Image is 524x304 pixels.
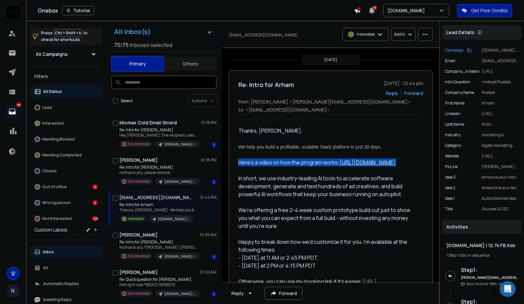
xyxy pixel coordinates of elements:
[158,217,190,222] p: [DOMAIN_NAME] | 12.7k FB Ads
[482,79,519,85] p: I noticed Pixated focuses on AI-driven growth marketing to enhance eCommerce sales. How are you c...
[130,41,172,49] h3: Inboxes selected
[445,175,456,180] p: Idea 3
[482,175,519,180] p: enhance your client growth reporting with audit-ready dashboards powered by proprietary data trac...
[38,6,354,15] div: Onebox
[119,157,158,163] h1: [PERSON_NAME]
[265,287,302,300] button: Forward
[482,143,519,148] p: digital marketing agencies
[114,41,129,49] span: 75 / 75
[200,232,217,238] p: 10:35 AM
[211,292,217,297] div: 1
[445,48,464,53] p: Campaign
[200,195,217,200] p: 12:44 PM
[42,168,57,174] p: Closed
[30,85,102,98] button: All Status
[445,58,455,64] p: Email
[43,281,79,286] p: Automatic Replies
[461,266,519,274] h6: Step 1 :
[30,149,102,162] button: Meeting Completed
[387,7,427,14] p: [DOMAIN_NAME]
[445,153,459,159] p: website
[482,196,519,201] p: build a tailored SaaS platform that integrates your ad campaign data across facebook, tiktok, and...
[30,261,102,275] button: All
[482,122,519,127] p: Khan
[201,157,217,163] p: 01:16 PM
[446,29,474,36] p: Lead Details
[164,254,196,259] p: [DOMAIN_NAME] | 12.7k FB Ads
[7,284,20,297] button: N
[445,101,464,106] p: First Name
[30,133,102,146] button: Meeting Booked
[128,291,150,296] p: Not Interested
[164,179,196,184] p: [DOMAIN_NAME] | 12.7k FB Ads
[490,282,504,286] span: 10th, Oct
[119,207,199,213] p: Thanks, [PERSON_NAME]. We help you build
[373,5,377,10] span: 50
[445,111,461,116] p: linkedin
[164,291,196,296] p: [DOMAIN_NAME] | 12.7k FB Ads
[445,90,474,95] p: Company Name
[404,90,423,97] div: Forward
[340,159,395,166] a: [URL][DOMAIN_NAME]
[128,179,150,184] p: Not Interested
[482,58,519,64] p: [EMAIL_ADDRESS][DOMAIN_NAME]
[238,99,423,105] p: from: [PERSON_NAME] <[PERSON_NAME][EMAIL_ADDRESS][DOMAIN_NAME]>
[93,216,98,221] div: 159
[30,72,102,81] h3: Filters
[34,227,67,233] h3: Custom Labels
[119,282,199,287] p: Not right now *BSOCO WEBSITE
[36,51,68,58] h1: All Campaigns
[42,137,75,142] p: Meeting Booked
[42,152,82,158] p: Meeting Completed
[128,254,150,259] p: Not Interested
[482,90,519,95] p: Pixated
[357,32,375,37] p: Interested
[231,290,244,297] div: Reply
[93,200,98,205] div: 6
[238,127,418,135] div: Thanks, [PERSON_NAME].
[41,30,88,43] p: Press to check for shortcuts.
[43,297,72,302] p: Awaiting Reply
[93,184,98,190] div: 21
[459,252,490,258] span: 1 day in sequence
[445,79,470,85] p: Intro Question
[445,164,458,169] p: Ps Line
[482,153,519,159] p: [URL][DOMAIN_NAME]
[30,180,102,194] button: Out of office21
[128,216,143,221] p: Interested
[482,69,519,74] p: [URL][DOMAIN_NAME]
[238,135,418,293] div: Here’s a video on how the program works: In short, we use industry-leading AI tools to accelerate...
[394,32,405,37] p: Add to
[445,48,471,53] button: Campaign
[30,164,102,178] button: Closed
[445,132,461,138] p: industry
[211,180,217,185] div: 1
[109,25,218,38] button: All Inbox(s)
[386,90,398,97] button: Reply
[119,194,192,201] h1: [EMAIL_ADDRESS][DOMAIN_NAME]
[119,239,199,245] p: Re: Intro for [PERSON_NAME]
[238,144,382,150] span: We help you build a profitable, scalable SaaS platform in just 30 days.
[445,143,461,148] p: Category
[445,206,453,212] p: title
[482,206,519,212] p: Founder & CEO
[446,252,456,258] span: 1 Step
[119,127,199,133] p: Re: Intro for [PERSON_NAME]
[119,232,158,238] h1: [PERSON_NAME]
[42,184,67,190] p: Out of office
[445,69,480,74] p: company_linkedin
[164,142,196,147] p: [DOMAIN_NAME] | 12.7k FB Ads
[226,287,260,300] button: Reply
[324,57,338,63] p: [DATE]
[119,165,199,170] p: Re: Intro for [PERSON_NAME]
[384,80,423,87] p: [DATE] : 12:44 pm
[238,107,423,113] p: to: <[EMAIL_ADDRESS][DOMAIN_NAME]>
[42,200,71,205] p: Wrong person
[238,80,294,89] h1: Re: Intro for Arham
[6,105,19,118] a: 186
[446,253,517,258] div: |
[30,245,102,259] button: Inbox
[482,111,519,116] p: [URL][DOMAIN_NAME][PERSON_NAME]
[30,196,102,209] button: Wrong person6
